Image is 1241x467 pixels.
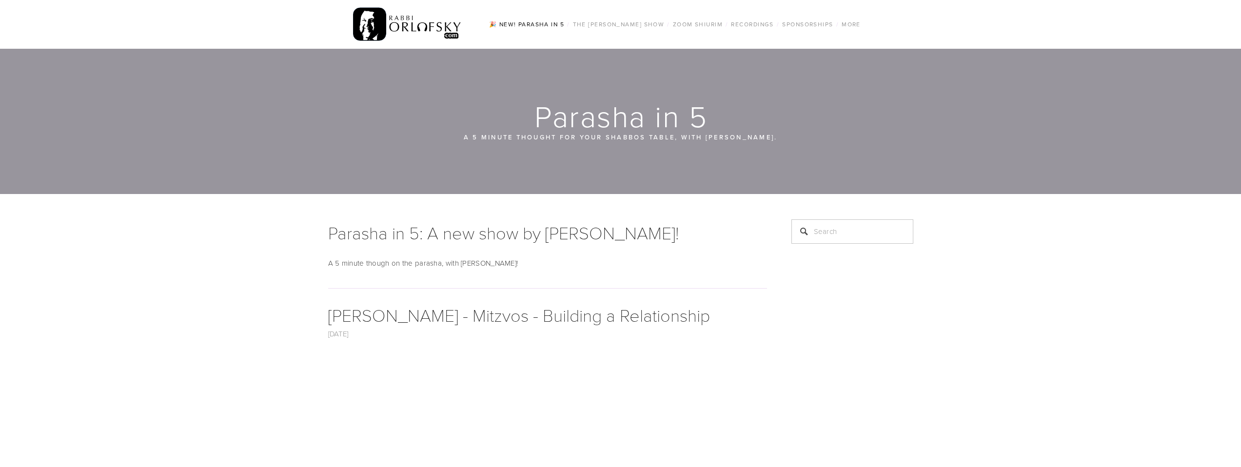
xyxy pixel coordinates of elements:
p: A 5 minute thought for your Shabbos table, with [PERSON_NAME]. [387,132,855,142]
a: [PERSON_NAME] - Mitzvos - Building a Relationship [328,303,710,327]
a: Recordings [728,18,776,31]
a: The [PERSON_NAME] Show [570,18,668,31]
h1: Parasha in 5 [328,100,914,132]
h1: Parasha in 5: A new show by [PERSON_NAME]! [328,219,767,246]
p: A 5 minute though on the parasha, with [PERSON_NAME]! [328,257,767,269]
img: RabbiOrlofsky.com [353,5,462,43]
a: More [839,18,864,31]
span: / [836,20,839,28]
span: / [667,20,670,28]
a: Sponsorships [779,18,836,31]
span: / [726,20,728,28]
a: [DATE] [328,329,349,339]
span: / [777,20,779,28]
input: Search [791,219,913,244]
span: / [567,20,570,28]
a: Zoom Shiurim [670,18,726,31]
a: 🎉 NEW! Parasha in 5 [486,18,567,31]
